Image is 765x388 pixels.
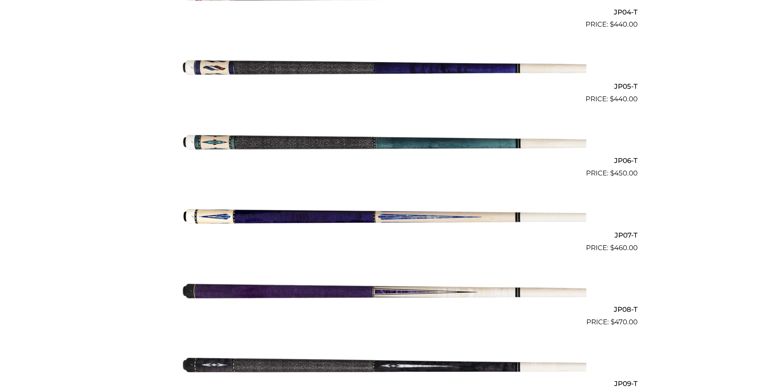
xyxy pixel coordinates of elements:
[128,302,638,317] h2: JP08-T
[179,108,586,175] img: JP06-T
[179,33,586,101] img: JP05-T
[179,257,586,324] img: JP08-T
[128,182,638,253] a: JP07-T $460.00
[128,227,638,242] h2: JP07-T
[128,153,638,168] h2: JP06-T
[128,33,638,104] a: JP05-T $440.00
[610,95,614,103] span: $
[611,318,638,326] bdi: 470.00
[611,318,615,326] span: $
[610,169,638,177] bdi: 450.00
[128,79,638,94] h2: JP05-T
[179,182,586,250] img: JP07-T
[610,95,638,103] bdi: 440.00
[610,244,638,252] bdi: 460.00
[610,169,614,177] span: $
[610,20,614,28] span: $
[128,4,638,19] h2: JP04-T
[128,257,638,328] a: JP08-T $470.00
[610,20,638,28] bdi: 440.00
[128,108,638,179] a: JP06-T $450.00
[610,244,614,252] span: $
